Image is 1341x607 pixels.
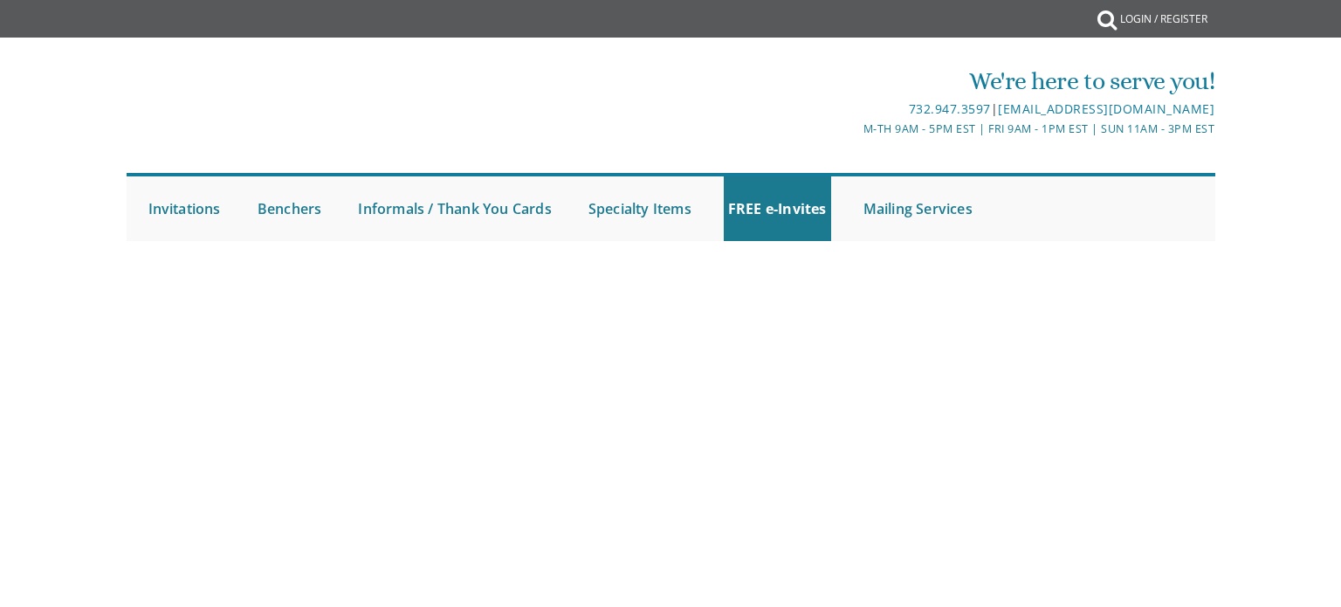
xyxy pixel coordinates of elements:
div: | [490,99,1214,120]
div: We're here to serve you! [490,64,1214,99]
a: Invitations [144,176,225,241]
a: 732.947.3597 [909,100,991,117]
a: [EMAIL_ADDRESS][DOMAIN_NAME] [998,100,1214,117]
a: FREE e-Invites [724,176,831,241]
div: M-Th 9am - 5pm EST | Fri 9am - 1pm EST | Sun 11am - 3pm EST [490,120,1214,138]
a: Benchers [253,176,327,241]
a: Mailing Services [859,176,977,241]
a: Informals / Thank You Cards [354,176,555,241]
a: Specialty Items [584,176,696,241]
